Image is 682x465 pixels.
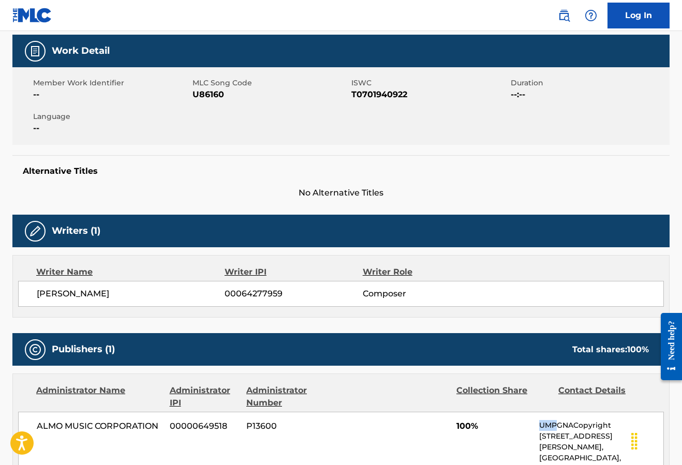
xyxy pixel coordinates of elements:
div: Administrator IPI [170,384,239,409]
img: Writers [29,225,41,237]
div: Total shares: [572,343,649,356]
span: -- [33,122,190,134]
p: UMPGNACopyright [539,420,663,431]
p: [STREET_ADDRESS][PERSON_NAME], [539,431,663,453]
iframe: Resource Center [653,305,682,388]
img: search [558,9,570,22]
span: T0701940922 [351,88,508,101]
span: 00000649518 [170,420,239,432]
div: Help [581,5,601,26]
h5: Writers (1) [52,225,100,237]
div: Drag [626,426,643,457]
a: Public Search [554,5,574,26]
span: Member Work Identifier [33,78,190,88]
div: Writer IPI [225,266,363,278]
img: Publishers [29,343,41,356]
span: -- [33,88,190,101]
h5: Work Detail [52,45,110,57]
span: ALMO MUSIC CORPORATION [37,420,162,432]
h5: Alternative Titles [23,166,659,176]
div: Administrator Name [36,384,162,409]
span: 100 % [627,344,649,354]
span: [PERSON_NAME] [37,288,225,300]
span: P13600 [246,420,340,432]
div: Administrator Number [246,384,340,409]
div: Collection Share [456,384,551,409]
span: No Alternative Titles [12,187,670,199]
span: MLC Song Code [192,78,349,88]
img: Work Detail [29,45,41,57]
div: Writer Name [36,266,225,278]
div: Writer Role [363,266,488,278]
img: MLC Logo [12,8,52,23]
span: ISWC [351,78,508,88]
span: Language [33,111,190,122]
span: U86160 [192,88,349,101]
a: Log In [607,3,670,28]
span: 00064277959 [225,288,362,300]
span: Composer [363,288,488,300]
span: --:-- [511,88,668,101]
div: Contact Details [558,384,653,409]
span: Duration [511,78,668,88]
span: 100% [456,420,531,432]
h5: Publishers (1) [52,343,115,355]
iframe: Chat Widget [630,415,682,465]
img: help [585,9,597,22]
